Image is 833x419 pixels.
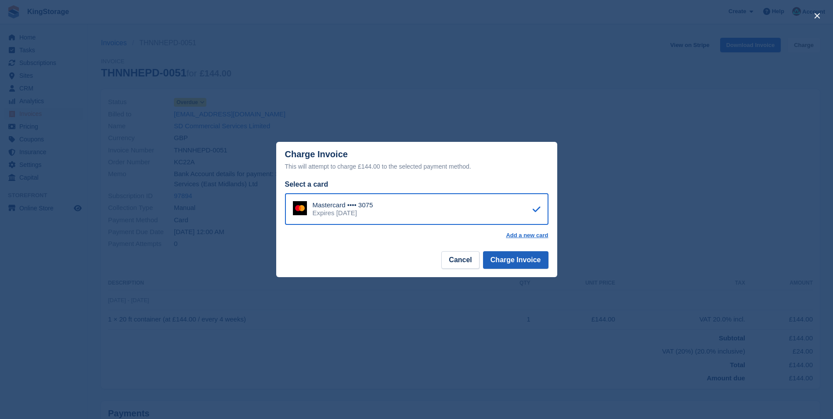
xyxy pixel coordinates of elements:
div: Select a card [285,179,548,190]
button: Cancel [441,251,479,269]
img: Mastercard Logo [293,201,307,215]
div: This will attempt to charge £144.00 to the selected payment method. [285,161,548,172]
div: Expires [DATE] [313,209,373,217]
div: Mastercard •••• 3075 [313,201,373,209]
button: close [810,9,824,23]
div: Charge Invoice [285,149,548,172]
a: Add a new card [506,232,548,239]
button: Charge Invoice [483,251,548,269]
